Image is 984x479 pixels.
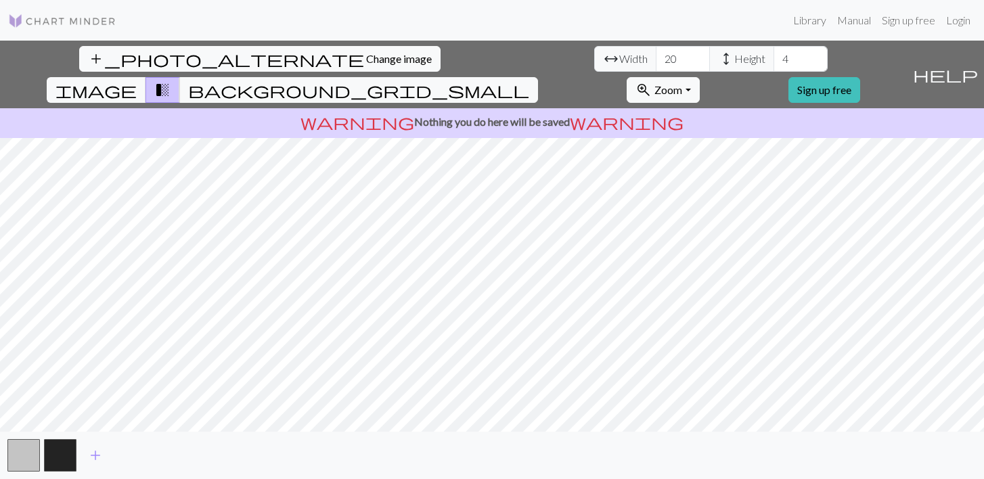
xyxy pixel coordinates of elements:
[788,7,832,34] a: Library
[603,49,619,68] span: arrow_range
[79,442,112,468] button: Add color
[188,81,529,99] span: background_grid_small
[88,49,364,68] span: add_photo_alternate
[87,446,104,465] span: add
[635,81,652,99] span: zoom_in
[907,41,984,108] button: Help
[654,83,682,96] span: Zoom
[300,112,414,131] span: warning
[832,7,876,34] a: Manual
[366,52,432,65] span: Change image
[8,13,116,29] img: Logo
[619,51,648,67] span: Width
[79,46,441,72] button: Change image
[788,77,860,103] a: Sign up free
[5,114,979,130] p: Nothing you do here will be saved
[734,51,765,67] span: Height
[55,81,137,99] span: image
[154,81,171,99] span: transition_fade
[876,7,941,34] a: Sign up free
[718,49,734,68] span: height
[570,112,684,131] span: warning
[941,7,976,34] a: Login
[913,65,978,84] span: help
[627,77,699,103] button: Zoom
